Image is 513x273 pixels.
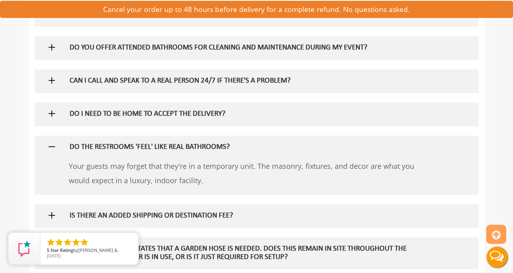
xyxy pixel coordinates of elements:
span: 5 [47,247,49,253]
li:  [71,237,81,247]
span: by [47,248,132,253]
span: Star Rating [50,247,73,253]
li:  [54,237,64,247]
button: Live Chat [481,241,513,273]
span: [DATE] [47,253,61,259]
h5: DO THE RESTROOMS 'FEEL' LIKE REAL BATHROOMS? [70,143,417,152]
li:  [80,237,89,247]
h5: DO YOU OFFER ATTENDED BATHROOMS FOR CLEANING AND MAINTENANCE DURING MY EVENT? [70,44,417,52]
img: plus icon sign [47,142,57,152]
li:  [63,237,72,247]
h5: DO I NEED TO BE HOME TO ACCEPT THE DELIVERY? [70,110,417,119]
h5: CAN I CALL AND SPEAK TO A REAL PERSON 24/7 IF THERE'S A PROBLEM? [70,77,417,85]
li:  [46,237,56,247]
img: plus icon sign [47,210,57,220]
img: plus icon sign [47,75,57,85]
p: Your guests may forget that they're in a temporary unit. The masonry, fixtures, and decor are wha... [69,159,431,188]
h5: IS THERE AN ADDED SHIPPING OR DESTINATION FEE? [70,212,417,220]
img: plus icon sign [47,109,57,119]
img: Review Rating [16,241,32,257]
img: plus icon sign [47,42,57,52]
h5: In the contract it states that a garden hose is needed. Does this remain in site throughout the t... [70,245,417,262]
span: [PERSON_NAME] &. [78,247,119,253]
